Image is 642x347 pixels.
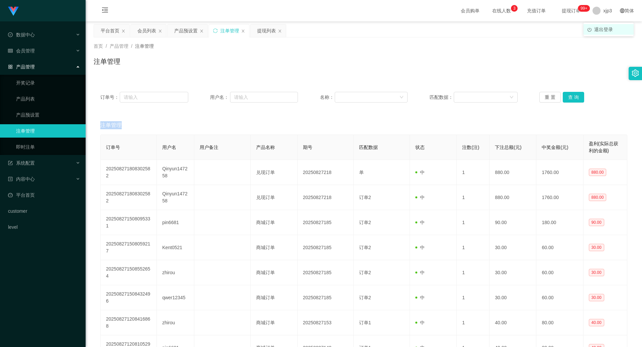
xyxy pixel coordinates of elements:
[578,5,590,12] sup: 216
[359,295,371,300] span: 订单2
[415,145,425,150] span: 状态
[490,260,536,285] td: 30.00
[359,270,371,275] span: 订单2
[101,160,157,185] td: 202508271808302582
[8,220,80,234] a: level
[490,160,536,185] td: 880.00
[251,260,298,285] td: 商城订单
[121,29,125,33] i: 图标: close
[256,145,275,150] span: 产品名称
[8,177,13,181] i: 图标: profile
[8,32,13,37] i: 图标: check-circle-o
[8,48,35,53] span: 会员管理
[157,210,194,235] td: pin6681
[298,310,354,335] td: 20250827153
[539,92,561,103] button: 重 置
[101,260,157,285] td: 202508271508552654
[490,210,536,235] td: 90.00
[536,310,583,335] td: 80.00
[415,195,425,200] span: 中
[457,285,490,310] td: 1
[430,94,454,101] span: 匹配数据：
[137,24,156,37] div: 会员列表
[8,48,13,53] i: 图标: table
[457,185,490,210] td: 1
[457,310,490,335] td: 1
[298,235,354,260] td: 20250827185
[110,43,128,49] span: 产品管理
[251,235,298,260] td: 商城订单
[359,145,378,150] span: 匹配数据
[320,94,335,101] span: 名称：
[8,161,13,165] i: 图标: form
[8,7,19,16] img: logo.9652507e.png
[100,94,120,101] span: 订单号：
[251,185,298,210] td: 兑现订单
[536,185,583,210] td: 1760.00
[589,194,607,201] span: 880.00
[220,24,239,37] div: 注单管理
[415,320,425,325] span: 中
[303,145,312,150] span: 期号
[536,285,583,310] td: 60.00
[16,124,80,138] a: 注单管理
[457,260,490,285] td: 1
[8,204,80,218] a: customer
[359,220,371,225] span: 订单2
[210,94,230,101] span: 用户名：
[589,319,604,326] span: 40.00
[620,8,625,13] i: 图标: global
[16,140,80,154] a: 即时注单
[157,235,194,260] td: Kent0521
[251,160,298,185] td: 兑现订单
[8,176,35,182] span: 内容中心
[415,270,425,275] span: 中
[511,5,518,12] sup: 3
[587,28,592,32] i: 图标: poweroff
[251,210,298,235] td: 商城订单
[94,43,103,49] span: 首页
[16,76,80,90] a: 开奖记录
[106,145,120,150] span: 订单号
[101,235,157,260] td: 202508271508059217
[101,210,157,235] td: 202508271508095331
[359,320,371,325] span: 订单1
[101,24,119,37] div: 平台首页
[16,92,80,106] a: 产品列表
[94,0,116,22] i: 图标: menu-fold
[415,170,425,175] span: 中
[589,244,604,251] span: 30.00
[213,28,218,33] i: 图标: sync
[200,29,204,33] i: 图标: close
[8,32,35,37] span: 数据中心
[157,260,194,285] td: zhirou
[589,294,604,301] span: 30.00
[536,260,583,285] td: 60.00
[490,285,536,310] td: 30.00
[298,160,354,185] td: 20250827218
[536,235,583,260] td: 60.00
[230,92,298,103] input: 请输入
[251,310,298,335] td: 商城订单
[558,8,584,13] span: 提现订单
[101,185,157,210] td: 202508271808302582
[8,64,35,69] span: 产品管理
[162,145,176,150] span: 用户名
[415,245,425,250] span: 中
[359,245,371,250] span: 订单2
[241,29,245,33] i: 图标: close
[106,43,107,49] span: /
[632,69,639,77] i: 图标: setting
[359,170,364,175] span: 单
[536,210,583,235] td: 180.00
[157,185,194,210] td: Qinyun147258
[457,235,490,260] td: 1
[257,24,276,37] div: 提现列表
[101,285,157,310] td: 202508271508432496
[251,285,298,310] td: 商城订单
[536,160,583,185] td: 1760.00
[359,195,371,200] span: 订单2
[278,29,282,33] i: 图标: close
[589,219,604,226] span: 90.00
[16,108,80,122] a: 产品预设置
